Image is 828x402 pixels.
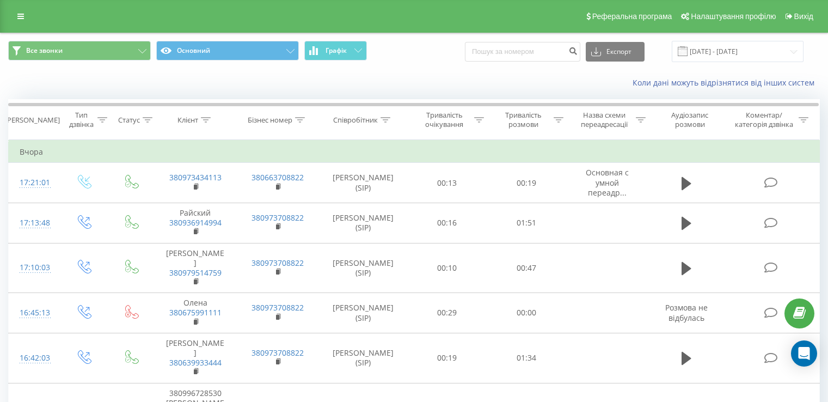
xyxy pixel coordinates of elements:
[576,111,633,129] div: Назва схеми переадресації
[26,46,63,55] span: Все звонки
[487,203,566,243] td: 01:51
[169,217,222,228] a: 380936914994
[487,333,566,383] td: 01:34
[408,163,487,203] td: 00:13
[69,111,94,129] div: Тип дзвінка
[8,41,151,60] button: Все звонки
[496,111,551,129] div: Тривалість розмови
[732,111,796,129] div: Коментар/категорія дзвінка
[586,167,629,197] span: Основная с умной переадр...
[252,302,304,313] a: 380973708822
[154,293,236,333] td: Олена
[248,115,292,125] div: Бізнес номер
[169,307,222,318] a: 380675991111
[156,41,299,60] button: Основний
[592,12,672,21] span: Реферальна програма
[665,302,708,322] span: Розмова не відбулась
[319,163,408,203] td: [PERSON_NAME] (SIP)
[586,42,645,62] button: Експорт
[252,172,304,182] a: 380663708822
[20,212,48,234] div: 17:13:48
[418,111,472,129] div: Тривалість очікування
[169,267,222,278] a: 380979514759
[408,333,487,383] td: 00:19
[319,203,408,243] td: [PERSON_NAME] (SIP)
[154,243,236,293] td: [PERSON_NAME]
[20,302,48,324] div: 16:45:13
[20,257,48,278] div: 17:10:03
[319,333,408,383] td: [PERSON_NAME] (SIP)
[658,111,722,129] div: Аудіозапис розмови
[252,212,304,223] a: 380973708822
[20,348,48,369] div: 16:42:03
[691,12,776,21] span: Налаштування профілю
[252,258,304,268] a: 380973708822
[487,243,566,293] td: 00:47
[333,115,378,125] div: Співробітник
[118,115,140,125] div: Статус
[252,348,304,358] a: 380973708822
[408,243,487,293] td: 00:10
[304,41,367,60] button: Графік
[326,47,347,54] span: Графік
[154,203,236,243] td: Райский
[9,141,820,163] td: Вчора
[177,115,198,125] div: Клієнт
[487,163,566,203] td: 00:19
[408,203,487,243] td: 00:16
[791,340,817,367] div: Open Intercom Messenger
[465,42,580,62] input: Пошук за номером
[633,77,820,88] a: Коли дані можуть відрізнятися вiд інших систем
[319,293,408,333] td: [PERSON_NAME] (SIP)
[5,115,60,125] div: [PERSON_NAME]
[154,333,236,383] td: [PERSON_NAME]
[408,293,487,333] td: 00:29
[487,293,566,333] td: 00:00
[20,172,48,193] div: 17:21:01
[794,12,813,21] span: Вихід
[319,243,408,293] td: [PERSON_NAME] (SIP)
[169,172,222,182] a: 380973434113
[169,357,222,368] a: 380639933444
